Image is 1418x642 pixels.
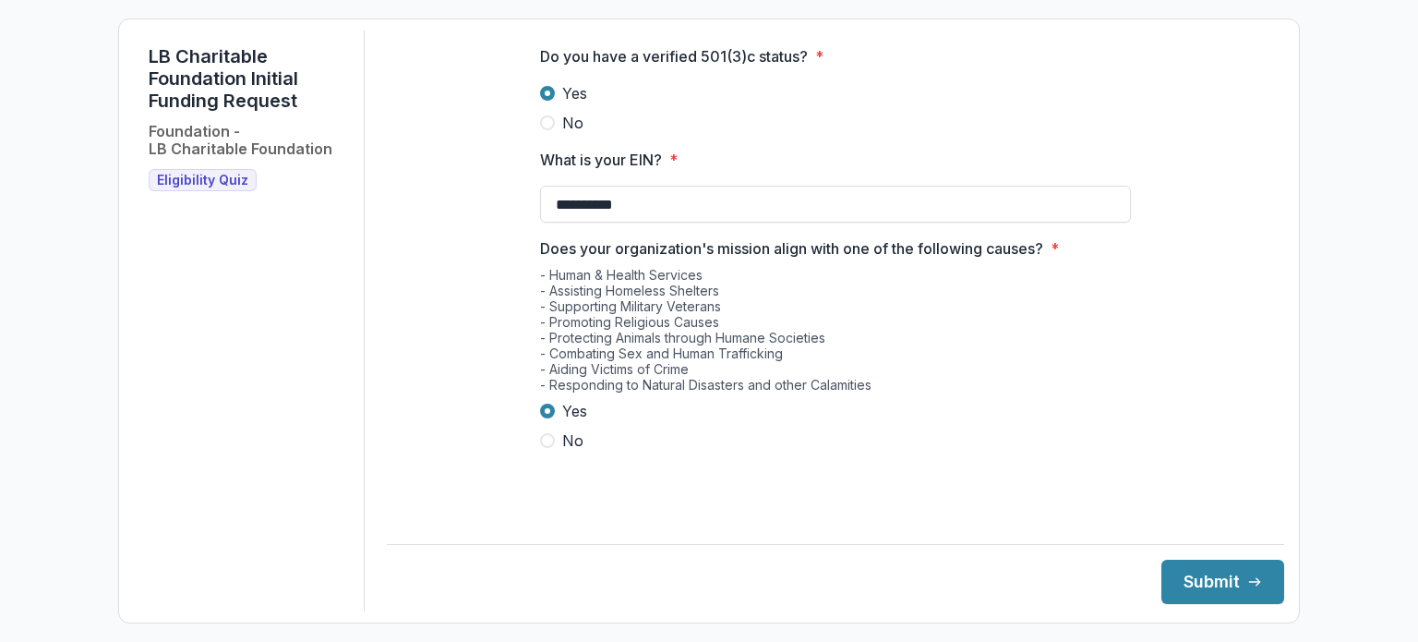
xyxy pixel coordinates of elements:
[540,45,808,67] p: Do you have a verified 501(3)c status?
[149,123,332,158] h2: Foundation - LB Charitable Foundation
[540,149,662,171] p: What is your EIN?
[540,267,1131,400] div: - Human & Health Services - Assisting Homeless Shelters - Supporting Military Veterans - Promotin...
[562,82,587,104] span: Yes
[1161,560,1284,604] button: Submit
[540,237,1043,260] p: Does your organization's mission align with one of the following causes?
[562,112,583,134] span: No
[149,45,349,112] h1: LB Charitable Foundation Initial Funding Request
[562,400,587,422] span: Yes
[157,173,248,188] span: Eligibility Quiz
[562,430,583,452] span: No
